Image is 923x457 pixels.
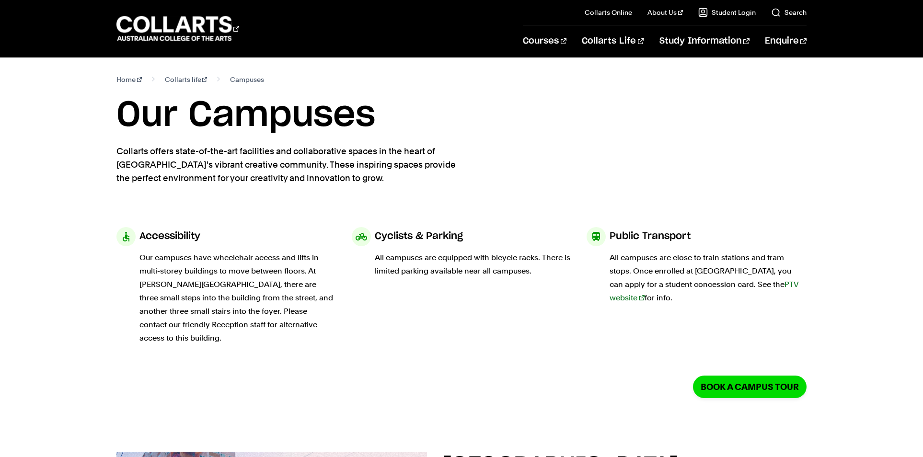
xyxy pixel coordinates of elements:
p: Collarts offers state-of-the-art facilities and collaborative spaces in the heart of [GEOGRAPHIC_... [116,145,466,185]
p: All campuses are equipped with bicycle racks. There is limited parking available near all campuses. [375,251,572,278]
p: Our campuses have wheelchair access and lifts in multi-storey buildings to move between floors. A... [139,251,336,345]
span: Campuses [230,73,264,86]
a: Collarts Life [582,25,644,57]
a: Student Login [698,8,756,17]
a: Collarts Online [585,8,632,17]
a: Home [116,73,142,86]
h3: Accessibility [139,227,200,245]
a: Study Information [659,25,750,57]
h1: Our Campuses [116,94,807,137]
a: Enquire [765,25,807,57]
h3: Cyclists & Parking [375,227,463,245]
a: Courses [523,25,566,57]
a: Search [771,8,807,17]
p: All campuses are close to train stations and tram stops. Once enrolled at [GEOGRAPHIC_DATA], you ... [610,251,807,305]
a: Collarts life [165,73,208,86]
div: Go to homepage [116,15,239,42]
a: Book a Campus Tour [693,376,807,398]
h3: Public Transport [610,227,691,245]
a: About Us [647,8,683,17]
